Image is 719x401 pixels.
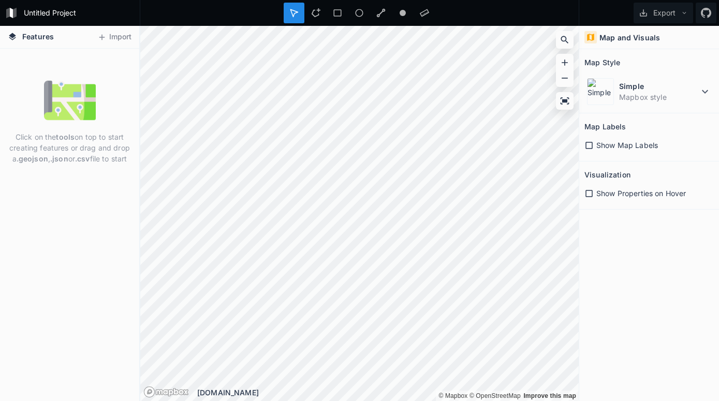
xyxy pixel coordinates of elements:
[438,392,467,399] a: Mapbox
[22,31,54,42] span: Features
[143,386,189,398] a: Mapbox logo
[44,75,96,126] img: empty
[469,392,521,399] a: OpenStreetMap
[56,132,75,141] strong: tools
[599,32,660,43] h4: Map and Visuals
[596,188,686,199] span: Show Properties on Hover
[92,29,137,46] button: Import
[197,387,579,398] div: [DOMAIN_NAME]
[50,154,68,163] strong: .json
[619,92,699,102] dd: Mapbox style
[75,154,90,163] strong: .csv
[634,3,693,23] button: Export
[17,154,48,163] strong: .geojson
[8,131,131,164] p: Click on the on top to start creating features or drag and drop a , or file to start
[596,140,658,151] span: Show Map Labels
[584,118,626,135] h2: Map Labels
[523,392,576,399] a: Map feedback
[587,78,614,105] img: Simple
[619,81,699,92] dt: Simple
[584,54,620,70] h2: Map Style
[584,167,630,183] h2: Visualization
